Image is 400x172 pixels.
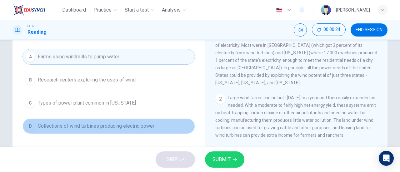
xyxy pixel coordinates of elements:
[125,6,149,14] span: Start a test
[38,76,136,84] span: Research centers exploring the uses of wind
[62,6,86,14] span: Dashboard
[215,94,225,104] div: 2
[162,6,181,14] span: Analysis
[215,95,376,138] span: Large wind farms can be built [DATE] to a year and then easily expanded as needed. With a moderat...
[27,24,34,28] span: CEFR
[379,151,394,166] div: Open Intercom Messenger
[294,23,307,37] div: Mute
[212,155,231,164] span: SUBMIT
[22,72,195,88] button: BResearch centers exploring the uses of wind
[25,121,35,131] div: D
[60,4,88,16] button: Dashboard
[91,4,120,16] button: Practice
[321,5,331,15] img: Profile picture
[38,99,136,107] span: Types of power plant common in [US_STATE]
[159,4,189,16] button: Analysis
[12,4,60,16] a: EduSynch logo
[205,151,244,168] button: SUBMIT
[22,49,195,65] button: AFarms using windmills to pump water
[25,75,35,85] div: B
[215,20,377,85] span: Since [DATE], the use of wind to produce electricity has been growing rapidly. In [DATE] there we...
[12,4,45,16] img: EduSynch logo
[312,23,346,36] button: 00:00:24
[22,118,195,134] button: DCollections of wind turbines producing electric power
[122,4,157,16] button: Start a test
[336,6,370,14] div: [PERSON_NAME]
[38,122,154,130] span: Collections of wind turbines producing electric power
[25,52,35,62] div: A
[38,53,119,61] span: Farms using windmills to pump water
[275,8,283,12] img: en
[22,95,195,111] button: CTypes of power plant common in [US_STATE]
[312,23,346,37] div: Hide
[27,28,47,36] h1: Reading
[215,146,225,156] div: 3
[25,98,35,108] div: C
[323,27,340,32] span: 00:00:24
[356,27,382,32] span: END SESSION
[93,6,112,14] span: Practice
[351,23,387,37] button: END SESSION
